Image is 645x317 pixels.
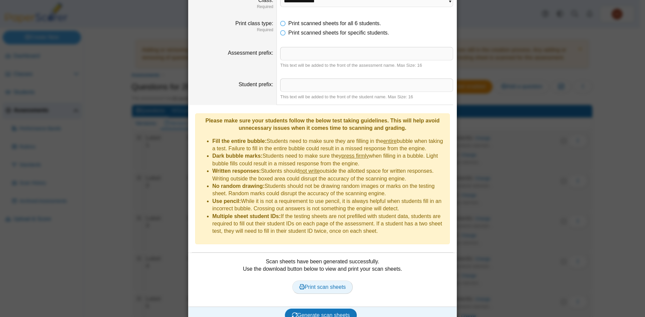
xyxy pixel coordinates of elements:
[235,20,273,26] label: Print class type
[341,153,369,159] u: press firmly
[192,258,453,302] div: Scan sheets have been generated successfully. Use the download button below to view and print you...
[228,50,273,56] label: Assessment prefix
[212,138,446,153] li: Students need to make sure they are filling in the bubble when taking a test. Failure to fill in ...
[288,30,389,36] span: Print scanned sheets for specific students.
[212,138,267,144] b: Fill the entire bubble:
[299,284,346,290] span: Print scan sheets
[239,82,273,87] label: Student prefix
[192,27,273,33] dfn: Required
[212,213,446,235] li: If the testing sheets are not prefilled with student data, students are required to fill out thei...
[212,213,281,219] b: Multiple sheet student IDs:
[212,182,446,198] li: Students should not be drawing random images or marks on the testing sheet. Random marks could di...
[212,183,265,189] b: No random drawing:
[205,118,439,131] b: Please make sure your students follow the below test taking guidelines. This will help avoid unne...
[383,138,397,144] u: entire
[280,62,453,68] div: This text will be added to the front of the assessment name. Max Size: 16
[212,152,446,167] li: Students need to make sure they when filling in a bubble. Light bubble fills could result in a mi...
[288,20,381,26] span: Print scanned sheets for all 6 students.
[299,168,319,174] u: not write
[212,198,241,204] b: Use pencil:
[212,153,262,159] b: Dark bubble marks:
[292,280,353,294] a: Print scan sheets
[192,4,273,10] dfn: Required
[212,198,446,213] li: While it is not a requirement to use pencil, it is always helpful when students fill in an incorr...
[280,94,453,100] div: This text will be added to the front of the student name. Max Size: 16
[212,168,261,174] b: Written responses:
[212,167,446,182] li: Students should outside the allotted space for written responses. Writing outside the boxed area ...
